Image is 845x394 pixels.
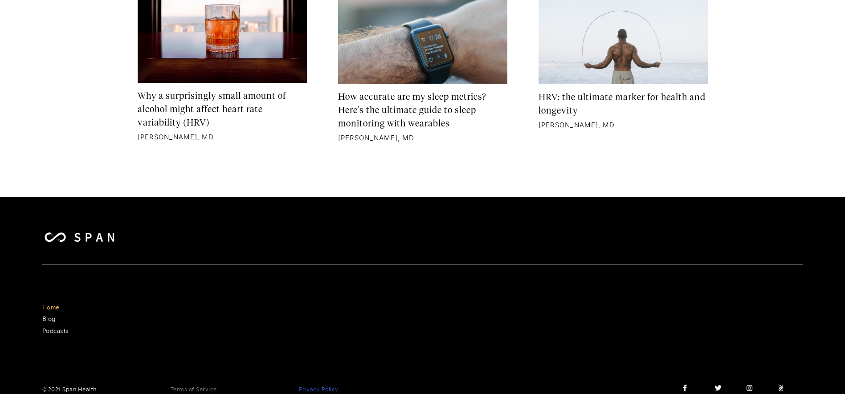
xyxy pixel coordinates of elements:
h1: HRV: the ultimate marker for health and longevity [539,91,708,118]
div: [PERSON_NAME], MD [338,133,507,143]
a: Podcasts [42,325,69,336]
a: Home [42,301,60,312]
a:  [778,385,803,391]
h1: How accurate are my sleep metrics? Here’s the ultimate guide to sleep monitoring with wearables [338,90,507,130]
a: Privacy Policy [299,385,339,394]
div: © 2021 Span Health [42,385,162,394]
a: Blog [42,313,56,324]
a:  [683,385,708,391]
a:  [715,385,739,391]
div: [PERSON_NAME], MD [138,132,307,142]
a:  [747,385,771,391]
a: Terms of Service [171,385,217,394]
h1: Why a surprisingly small amount of alcohol might affect heart rate variability (HRV) [138,89,307,130]
div: [PERSON_NAME], MD [539,120,708,130]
